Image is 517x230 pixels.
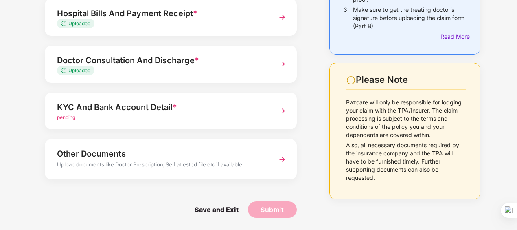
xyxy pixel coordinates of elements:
[61,21,68,26] img: svg+xml;base64,PHN2ZyB4bWxucz0iaHR0cDovL3d3dy53My5vcmcvMjAwMC9zdmciIHdpZHRoPSIxMy4zMzMiIGhlaWdodD...
[57,54,265,67] div: Doctor Consultation And Discharge
[440,32,466,41] div: Read More
[68,67,90,73] span: Uploaded
[353,6,466,30] p: Make sure to get the treating doctor’s signature before uploading the claim form (Part B)
[248,201,297,218] button: Submit
[57,114,75,120] span: pending
[57,7,265,20] div: Hospital Bills And Payment Receipt
[275,104,289,118] img: svg+xml;base64,PHN2ZyBpZD0iTmV4dCIgeG1sbnM9Imh0dHA6Ly93d3cudzMub3JnLzIwMDAvc3ZnIiB3aWR0aD0iMzYiIG...
[57,147,265,160] div: Other Documents
[356,74,466,85] div: Please Note
[346,75,356,85] img: svg+xml;base64,PHN2ZyBpZD0iV2FybmluZ18tXzI0eDI0IiBkYXRhLW5hbWU9Ildhcm5pbmcgLSAyNHgyNCIgeG1sbnM9Im...
[344,6,349,30] p: 3.
[68,20,90,27] span: Uploaded
[61,68,68,73] img: svg+xml;base64,PHN2ZyB4bWxucz0iaHR0cDovL3d3dy53My5vcmcvMjAwMC9zdmciIHdpZHRoPSIxMy4zMzMiIGhlaWdodD...
[275,10,289,24] img: svg+xml;base64,PHN2ZyBpZD0iTmV4dCIgeG1sbnM9Imh0dHA6Ly93d3cudzMub3JnLzIwMDAvc3ZnIiB3aWR0aD0iMzYiIG...
[57,160,265,171] div: Upload documents like Doctor Prescription, Self attested file etc if available.
[57,101,265,114] div: KYC And Bank Account Detail
[346,141,466,182] p: Also, all necessary documents required by the insurance company and the TPA will have to be furni...
[346,98,466,139] p: Pazcare will only be responsible for lodging your claim with the TPA/Insurer. The claim processin...
[275,152,289,167] img: svg+xml;base64,PHN2ZyBpZD0iTmV4dCIgeG1sbnM9Imh0dHA6Ly93d3cudzMub3JnLzIwMDAvc3ZnIiB3aWR0aD0iMzYiIG...
[186,201,247,218] span: Save and Exit
[275,57,289,71] img: svg+xml;base64,PHN2ZyBpZD0iTmV4dCIgeG1sbnM9Imh0dHA6Ly93d3cudzMub3JnLzIwMDAvc3ZnIiB3aWR0aD0iMzYiIG...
